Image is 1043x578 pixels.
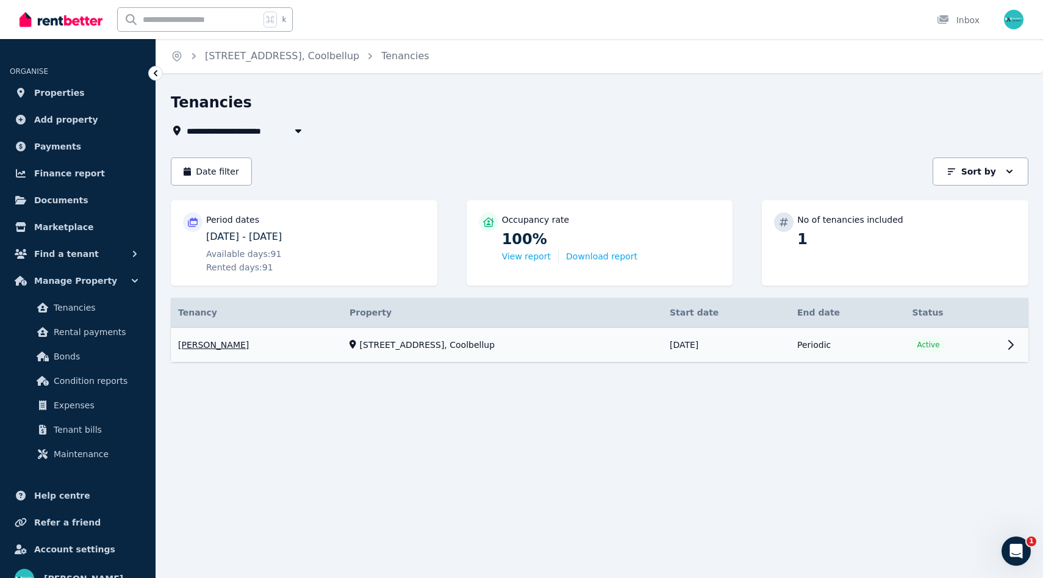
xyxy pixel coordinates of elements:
[10,188,146,212] a: Documents
[502,214,570,226] p: Occupancy rate
[34,139,81,154] span: Payments
[937,14,980,26] div: Inbox
[10,242,146,266] button: Find a tenant
[206,248,281,260] span: Available days: 91
[10,161,146,186] a: Finance report
[1002,536,1031,566] iframe: Intercom live chat
[54,422,136,437] span: Tenant bills
[54,325,136,339] span: Rental payments
[171,328,1028,363] a: View details for Alex Yap
[54,398,136,413] span: Expenses
[961,165,996,178] p: Sort by
[797,229,1016,249] p: 1
[34,166,105,181] span: Finance report
[1027,536,1036,546] span: 1
[15,295,141,320] a: Tenancies
[797,214,903,226] p: No of tenancies included
[54,349,136,364] span: Bonds
[10,483,146,508] a: Help centre
[381,49,429,63] span: Tenancies
[206,229,425,244] p: [DATE] - [DATE]
[205,50,359,62] a: [STREET_ADDRESS], Coolbellup
[933,157,1028,186] button: Sort by
[10,537,146,562] a: Account settings
[34,273,117,288] span: Manage Property
[206,214,259,226] p: Period dates
[10,215,146,239] a: Marketplace
[15,393,141,417] a: Expenses
[34,220,93,234] span: Marketplace
[20,10,102,29] img: RentBetter
[54,300,136,315] span: Tenancies
[34,488,90,503] span: Help centre
[662,298,790,328] th: Start date
[15,320,141,344] a: Rental payments
[10,67,48,76] span: ORGANISE
[342,298,662,328] th: Property
[566,250,637,262] button: Download report
[34,85,85,100] span: Properties
[15,344,141,369] a: Bonds
[156,39,444,73] nav: Breadcrumb
[10,269,146,293] button: Manage Property
[790,298,905,328] th: End date
[502,229,721,249] p: 100%
[54,447,136,461] span: Maintenance
[502,250,551,262] button: View report
[178,306,217,319] span: Tenancy
[34,193,88,208] span: Documents
[34,515,101,530] span: Refer a friend
[171,93,252,112] h1: Tenancies
[34,112,98,127] span: Add property
[54,374,136,388] span: Condition reports
[10,107,146,132] a: Add property
[206,261,273,273] span: Rented days: 91
[905,298,999,328] th: Status
[34,247,99,261] span: Find a tenant
[34,542,115,557] span: Account settings
[15,369,141,393] a: Condition reports
[10,510,146,535] a: Refer a friend
[282,15,286,24] span: k
[10,81,146,105] a: Properties
[15,417,141,442] a: Tenant bills
[10,134,146,159] a: Payments
[15,442,141,466] a: Maintenance
[171,157,252,186] button: Date filter
[1004,10,1023,29] img: Steve Williams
